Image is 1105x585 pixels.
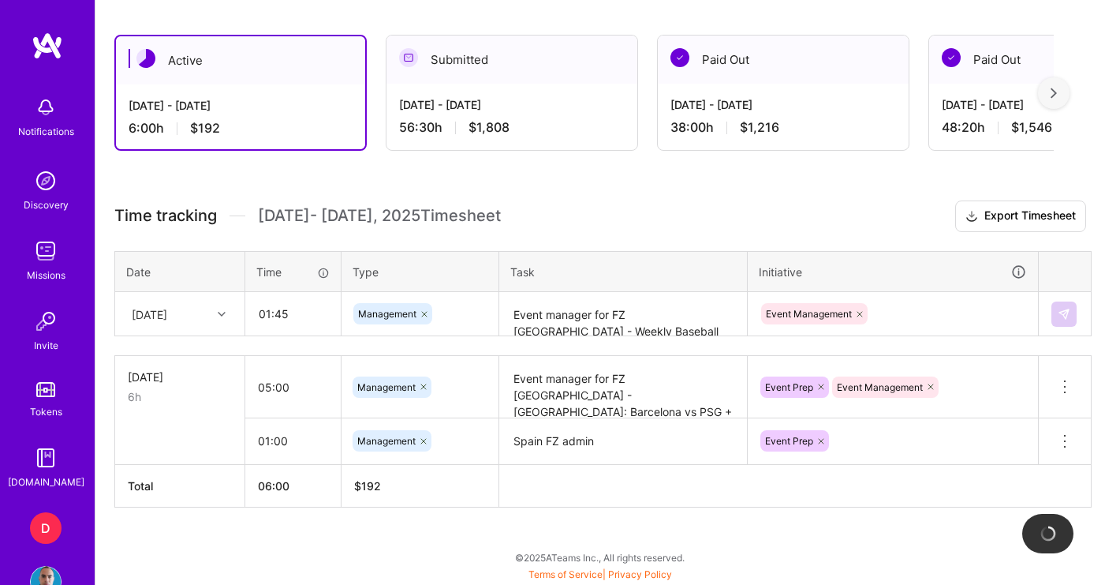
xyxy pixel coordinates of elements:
[528,568,672,580] span: |
[670,48,689,67] img: Paid Out
[399,96,625,113] div: [DATE] - [DATE]
[765,381,813,393] span: Event Prep
[354,479,381,493] span: $ 192
[1038,523,1058,543] img: loading
[357,435,416,447] span: Management
[18,123,74,140] div: Notifications
[358,308,416,320] span: Management
[1011,119,1052,136] span: $1,546
[501,420,745,463] textarea: Spain FZ admin
[670,96,896,113] div: [DATE] - [DATE]
[30,306,62,337] img: Invite
[114,206,217,226] span: Time tracking
[469,119,510,136] span: $1,808
[1058,308,1070,321] img: Submit
[27,267,65,283] div: Missions
[115,464,245,507] th: Total
[608,568,672,580] a: Privacy Policy
[218,310,226,318] i: icon Chevron
[95,538,1105,577] div: © 2025 ATeams Inc., All rights reserved.
[136,49,155,68] img: Active
[965,208,978,225] i: icon Download
[399,48,418,67] img: Submitted
[128,369,232,385] div: [DATE]
[740,119,779,136] span: $1,216
[1051,302,1078,327] div: null
[30,512,62,544] div: D
[342,251,499,292] th: Type
[34,337,58,354] div: Invite
[26,512,65,544] a: D
[658,36,909,84] div: Paid Out
[399,119,625,136] div: 56:30 h
[955,201,1086,232] button: Export Timesheet
[765,435,813,447] span: Event Prep
[30,442,62,474] img: guide book
[942,48,961,67] img: Paid Out
[528,568,603,580] a: Terms of Service
[36,382,55,397] img: tokens
[256,264,330,280] div: Time
[501,294,745,336] textarea: Event manager for FZ [GEOGRAPHIC_DATA] - Weekly Baseball Guide
[246,293,340,335] input: HH:MM
[115,251,245,292] th: Date
[766,308,852,320] span: Event Management
[30,235,62,267] img: teamwork
[24,197,69,213] div: Discovery
[190,120,220,137] span: $192
[30,165,62,197] img: discovery
[386,36,637,84] div: Submitted
[8,474,84,490] div: [DOMAIN_NAME]
[759,263,1027,281] div: Initiative
[245,464,342,507] th: 06:00
[501,358,745,417] textarea: Event manager for FZ [GEOGRAPHIC_DATA] - [GEOGRAPHIC_DATA]: Barcelona vs PSG + ROS prep
[128,388,232,405] div: 6h
[357,381,416,393] span: Management
[670,119,896,136] div: 38:00 h
[132,306,167,322] div: [DATE]
[245,366,341,408] input: HH:MM
[258,206,501,226] span: [DATE] - [DATE] , 2025 Timesheet
[116,36,365,84] div: Active
[245,420,341,462] input: HH:MM
[1051,88,1057,99] img: right
[32,32,63,60] img: logo
[837,381,923,393] span: Event Management
[129,120,353,137] div: 6:00 h
[129,97,353,114] div: [DATE] - [DATE]
[30,403,62,420] div: Tokens
[30,92,62,123] img: bell
[499,251,748,292] th: Task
